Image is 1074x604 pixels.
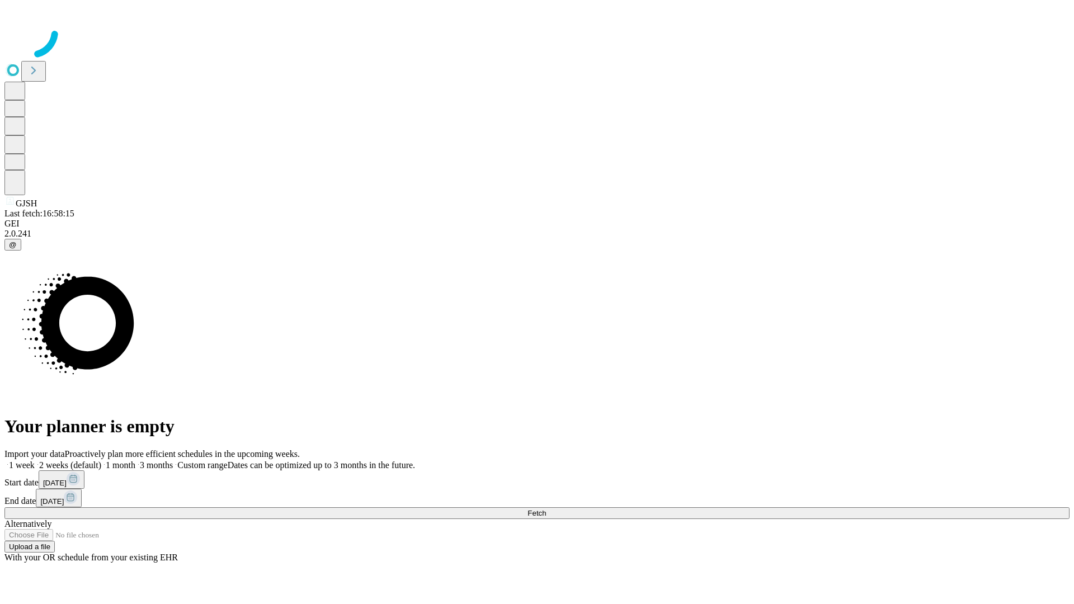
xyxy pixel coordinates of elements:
[39,460,101,470] span: 2 weeks (default)
[4,553,178,562] span: With your OR schedule from your existing EHR
[4,229,1070,239] div: 2.0.241
[4,541,55,553] button: Upload a file
[106,460,135,470] span: 1 month
[4,209,74,218] span: Last fetch: 16:58:15
[16,199,37,208] span: GJSH
[36,489,82,507] button: [DATE]
[140,460,173,470] span: 3 months
[4,489,1070,507] div: End date
[4,470,1070,489] div: Start date
[4,507,1070,519] button: Fetch
[9,460,35,470] span: 1 week
[4,449,65,459] span: Import your data
[4,519,51,528] span: Alternatively
[4,219,1070,229] div: GEI
[40,497,64,506] span: [DATE]
[9,240,17,249] span: @
[4,416,1070,437] h1: Your planner is empty
[177,460,227,470] span: Custom range
[65,449,300,459] span: Proactively plan more efficient schedules in the upcoming weeks.
[4,239,21,251] button: @
[527,509,546,517] span: Fetch
[43,479,67,487] span: [DATE]
[39,470,84,489] button: [DATE]
[228,460,415,470] span: Dates can be optimized up to 3 months in the future.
